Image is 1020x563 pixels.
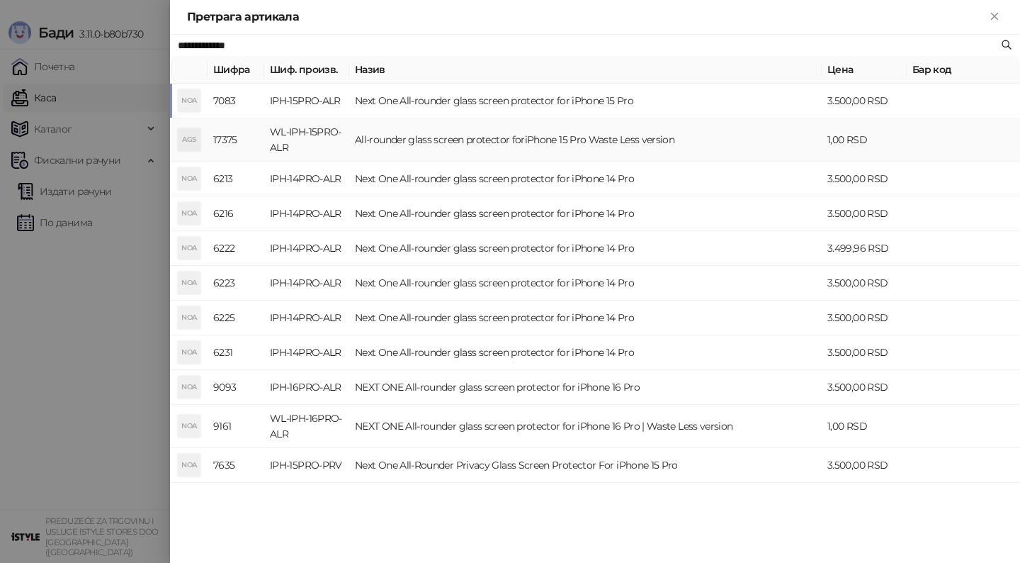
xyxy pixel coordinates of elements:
[208,84,264,118] td: 7083
[349,370,822,405] td: NEXT ONE All-rounder glass screen protector for iPhone 16 Pro
[178,202,200,225] div: NOA
[178,237,200,260] div: NOA
[349,196,822,231] td: Next One All-rounder glass screen protector for iPhone 14 Pro
[208,56,264,84] th: Шифра
[264,448,349,483] td: IPH-15PRO-PRV
[822,196,907,231] td: 3.500,00 RSD
[986,9,1003,26] button: Close
[178,341,200,364] div: NOA
[349,301,822,335] td: Next One All-rounder glass screen protector for iPhone 14 Pro
[822,84,907,118] td: 3.500,00 RSD
[264,231,349,266] td: IPH-14PRO-ALR
[349,335,822,370] td: Next One All-rounder glass screen protector for iPhone 14 Pro
[822,162,907,196] td: 3.500,00 RSD
[349,405,822,448] td: NEXT ONE All-rounder glass screen protector for iPhone 16 Pro | Waste Less version
[178,415,200,437] div: NOA
[822,118,907,162] td: 1,00 RSD
[208,118,264,162] td: 17375
[208,231,264,266] td: 6222
[264,335,349,370] td: IPH-14PRO-ALR
[264,162,349,196] td: IPH-14PRO-ALR
[349,266,822,301] td: Next One All-rounder glass screen protector for iPhone 14 Pro
[349,231,822,266] td: Next One All-rounder glass screen protector for iPhone 14 Pro
[822,231,907,266] td: 3.499,96 RSD
[178,306,200,329] div: NOA
[208,196,264,231] td: 6216
[349,162,822,196] td: Next One All-rounder glass screen protector for iPhone 14 Pro
[178,376,200,398] div: NOA
[822,405,907,448] td: 1,00 RSD
[264,56,349,84] th: Шиф. произв.
[178,128,200,151] div: AGS
[208,370,264,405] td: 9093
[208,266,264,301] td: 6223
[349,448,822,483] td: Next One All-Rounder Privacy Glass Screen Protector For iPhone 15 Pro
[208,335,264,370] td: 6231
[822,370,907,405] td: 3.500,00 RSD
[349,84,822,118] td: Next One All-rounder glass screen protector for iPhone 15 Pro
[264,301,349,335] td: IPH-14PRO-ALR
[349,118,822,162] td: All-rounder glass screen protector foriPhone 15 Pro Waste Less version
[178,89,200,112] div: NOA
[178,454,200,476] div: NOA
[264,196,349,231] td: IPH-14PRO-ALR
[907,56,1020,84] th: Бар код
[349,56,822,84] th: Назив
[822,56,907,84] th: Цена
[208,405,264,448] td: 9161
[178,167,200,190] div: NOA
[187,9,986,26] div: Претрага артикала
[208,301,264,335] td: 6225
[178,272,200,294] div: NOA
[822,266,907,301] td: 3.500,00 RSD
[264,84,349,118] td: IPH-15PRO-ALR
[264,405,349,448] td: WL-IPH-16PRO- ALR
[822,448,907,483] td: 3.500,00 RSD
[208,162,264,196] td: 6213
[822,335,907,370] td: 3.500,00 RSD
[264,118,349,162] td: WL-IPH-15PRO-ALR
[264,266,349,301] td: IPH-14PRO-ALR
[822,301,907,335] td: 3.500,00 RSD
[208,448,264,483] td: 7635
[264,370,349,405] td: IPH-16PRO-ALR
